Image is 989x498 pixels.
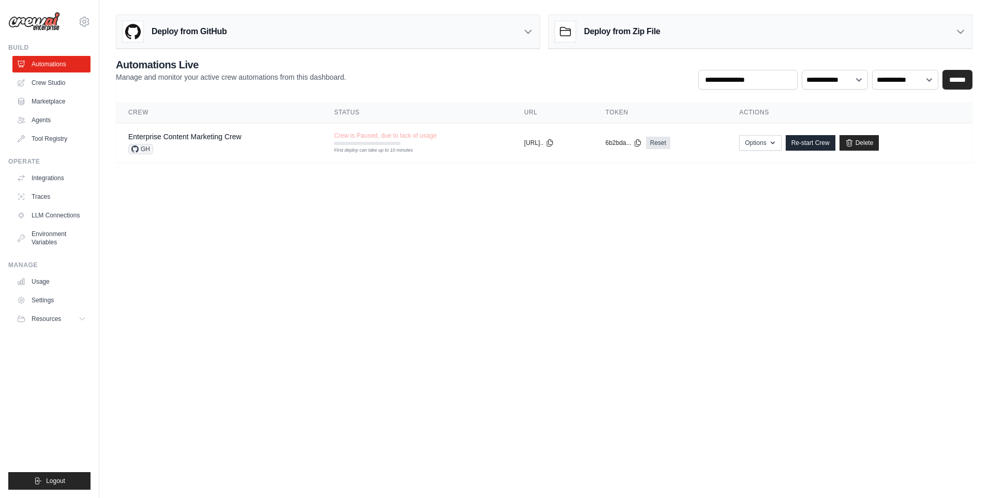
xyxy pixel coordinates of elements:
[152,25,227,38] h3: Deploy from GitHub
[116,72,346,82] p: Manage and monitor your active crew automations from this dashboard.
[786,135,835,151] a: Re-start Crew
[32,315,61,323] span: Resources
[727,102,972,123] th: Actions
[116,57,346,72] h2: Automations Live
[12,311,91,327] button: Resources
[8,157,91,166] div: Operate
[840,135,879,151] a: Delete
[46,477,65,485] span: Logout
[12,170,91,186] a: Integrations
[12,188,91,205] a: Traces
[334,131,437,140] span: Crew is Paused, due to lack of usage
[12,56,91,72] a: Automations
[512,102,593,123] th: URL
[8,472,91,490] button: Logout
[128,133,242,141] a: Enterprise Content Marketing Crew
[8,261,91,269] div: Manage
[605,139,641,147] button: 6b2bda...
[12,273,91,290] a: Usage
[116,102,322,123] th: Crew
[123,21,143,42] img: GitHub Logo
[739,135,781,151] button: Options
[322,102,512,123] th: Status
[12,93,91,110] a: Marketplace
[8,12,60,32] img: Logo
[12,292,91,309] a: Settings
[12,226,91,251] a: Environment Variables
[12,130,91,147] a: Tool Registry
[12,112,91,128] a: Agents
[334,147,400,154] div: First deploy can take up to 10 minutes
[8,43,91,52] div: Build
[128,144,153,154] span: GH
[584,25,660,38] h3: Deploy from Zip File
[12,207,91,224] a: LLM Connections
[12,75,91,91] a: Crew Studio
[593,102,727,123] th: Token
[646,137,670,149] a: Reset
